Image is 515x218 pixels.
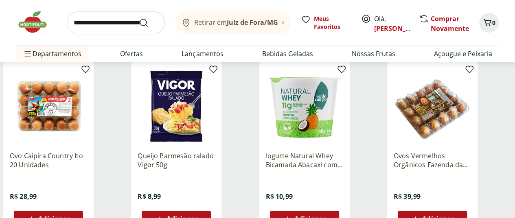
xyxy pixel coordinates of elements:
[16,10,57,34] img: Hortifruti
[479,13,499,33] button: Carrinho
[139,18,158,28] button: Submit Search
[266,68,343,145] img: Iogurte Natural Whey Bicamada Abacaxi com Coco 11g de Proteína Verde Campo 140g
[394,68,471,145] img: Ovos Vermelhos Orgânicos Fazenda da Toca com 20 Unidades
[314,15,351,31] span: Meus Favoritos
[138,192,161,201] span: R$ 8,99
[374,24,427,33] a: [PERSON_NAME]
[138,68,215,145] img: Queijo Parmesão ralado Vigor 50g
[266,192,293,201] span: R$ 10,99
[23,44,33,63] button: Menu
[374,14,410,33] span: Olá,
[394,151,471,169] a: Ovos Vermelhos Orgânicos Fazenda da Toca com 20 Unidades
[23,44,81,63] span: Departamentos
[431,14,469,33] a: Comprar Novamente
[262,49,313,59] a: Bebidas Geladas
[175,11,291,34] button: Retirar emJuiz de Fora/MG
[301,15,351,31] a: Meus Favoritos
[266,151,343,169] a: Iogurte Natural Whey Bicamada Abacaxi com Coco 11g de Proteína Verde Campo 140g
[352,49,395,59] a: Nossas Frutas
[10,192,37,201] span: R$ 28,99
[182,49,223,59] a: Lançamentos
[194,19,278,26] span: Retirar em
[10,151,87,169] a: Ovo Caipira Country Ito 20 Unidades
[138,151,215,169] a: Queijo Parmesão ralado Vigor 50g
[492,19,495,26] span: 0
[67,11,165,34] input: search
[10,68,87,145] img: Ovo Caipira Country Ito 20 Unidades
[434,49,492,59] a: Açougue e Peixaria
[394,192,421,201] span: R$ 39,99
[120,49,143,59] a: Ofertas
[227,18,278,27] b: Juiz de Fora/MG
